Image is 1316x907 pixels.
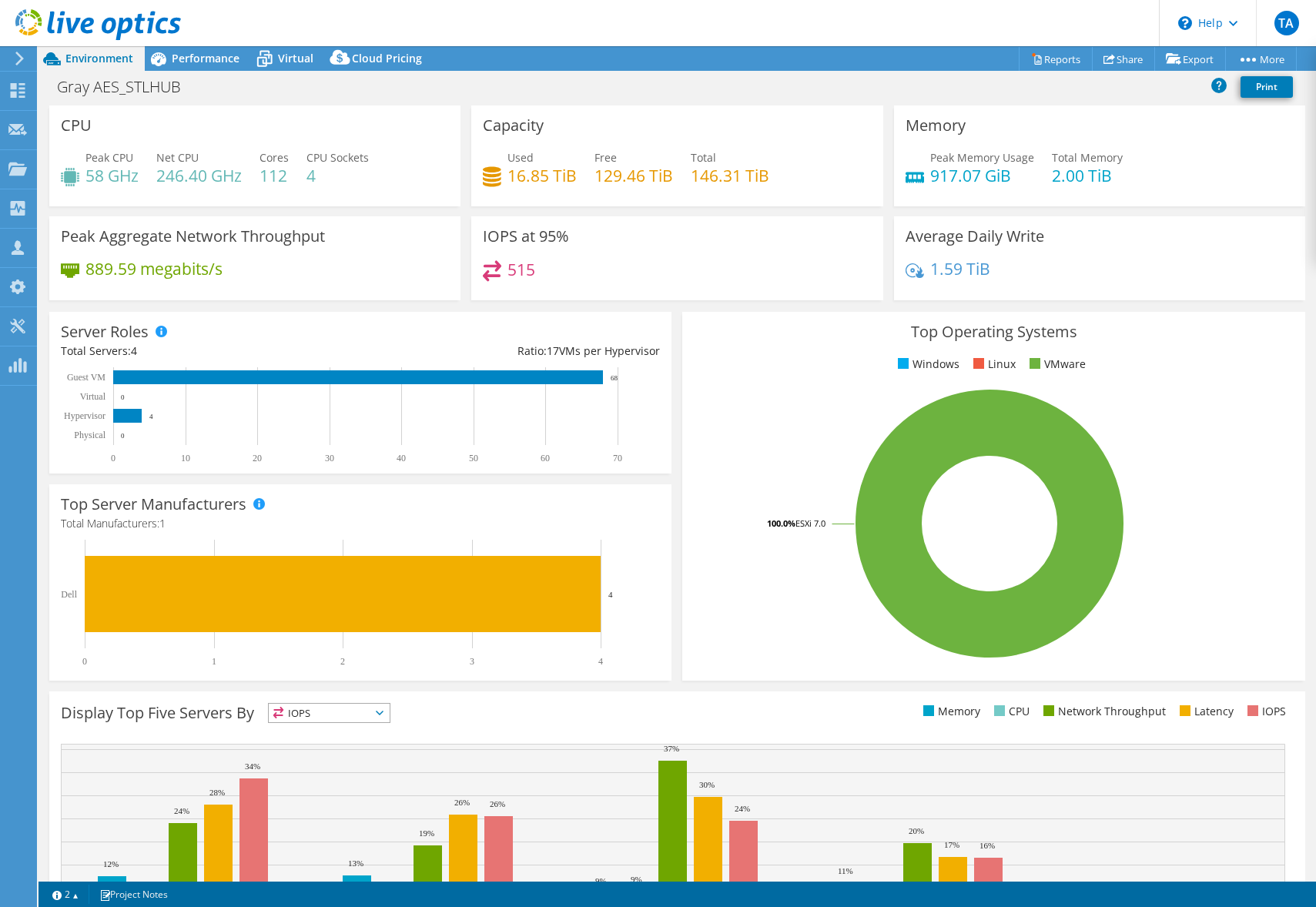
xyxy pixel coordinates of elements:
text: 24% [735,804,750,813]
span: 1 [159,516,166,530]
text: 9% [595,876,607,885]
text: 20% [909,826,924,835]
tspan: ESXi 7.0 [795,517,825,529]
text: 4 [608,590,613,599]
a: Project Notes [89,885,179,904]
h3: Memory [906,117,966,134]
span: Used [507,150,534,165]
text: 4 [598,656,603,667]
text: 0 [111,453,116,464]
h4: 146.31 TiB [691,167,769,184]
text: 28% [209,788,225,797]
h4: 889.59 megabits/s [85,260,223,277]
li: Windows [894,356,959,373]
h4: 112 [260,167,289,184]
h1: Gray AES_STLHUB [50,79,205,95]
text: 4 [149,413,153,420]
text: 68 [611,374,618,382]
h4: 1.59 TiB [930,260,990,277]
h3: Capacity [483,117,544,134]
span: Performance [172,51,239,65]
text: 70 [613,453,622,464]
span: Environment [65,51,133,65]
h4: 515 [507,261,535,278]
a: More [1225,47,1297,71]
h3: Peak Aggregate Network Throughput [61,228,325,245]
text: 16% [979,841,995,850]
span: Net CPU [156,150,199,165]
h3: Server Roles [61,323,149,340]
text: 0 [121,432,125,440]
h3: Top Operating Systems [694,323,1293,340]
svg: \n [1178,16,1192,30]
text: 0 [121,393,125,401]
text: Dell [61,589,77,600]
span: Cloud Pricing [352,51,422,65]
text: Physical [74,430,105,440]
text: 40 [397,453,406,464]
text: 26% [454,798,470,807]
span: IOPS [269,704,390,722]
span: Total [691,150,716,165]
a: Share [1092,47,1155,71]
li: IOPS [1244,703,1286,720]
span: Cores [260,150,289,165]
text: 12% [103,859,119,869]
text: 17% [944,840,959,849]
text: 30 [325,453,334,464]
span: Virtual [278,51,313,65]
h4: 2.00 TiB [1052,167,1123,184]
h4: 917.07 GiB [930,167,1034,184]
text: 13% [348,858,363,868]
li: Latency [1176,703,1234,720]
text: 2 [340,656,345,667]
div: Total Servers: [61,343,360,360]
text: 50 [469,453,478,464]
text: 60 [541,453,550,464]
div: Ratio: VMs per Hypervisor [360,343,660,360]
text: 11% [838,866,853,875]
text: Hypervisor [64,410,105,421]
text: 10 [181,453,190,464]
text: 0 [82,656,87,667]
tspan: 100.0% [767,517,795,529]
a: Print [1241,76,1293,98]
a: 2 [42,885,89,904]
h4: Total Manufacturers: [61,515,660,532]
h3: Average Daily Write [906,228,1044,245]
span: Free [594,150,617,165]
h4: 16.85 TiB [507,167,577,184]
h4: 4 [306,167,369,184]
span: Peak CPU [85,150,133,165]
li: Linux [969,356,1016,373]
span: Total Memory [1052,150,1123,165]
text: 20 [253,453,262,464]
text: 19% [419,828,434,838]
h4: 129.46 TiB [594,167,673,184]
text: 34% [245,761,260,771]
text: 9% [631,875,642,884]
text: 26% [490,799,505,808]
a: Reports [1019,47,1093,71]
h3: Top Server Manufacturers [61,496,246,513]
li: CPU [990,703,1030,720]
text: 24% [174,806,189,815]
span: 17 [547,343,559,358]
h3: IOPS at 95% [483,228,569,245]
span: CPU Sockets [306,150,369,165]
li: Network Throughput [1040,703,1166,720]
h4: 246.40 GHz [156,167,242,184]
text: 37% [664,744,679,753]
span: 4 [131,343,137,358]
text: 3 [470,656,474,667]
text: 30% [699,780,715,789]
span: TA [1274,11,1299,35]
li: VMware [1026,356,1086,373]
text: Guest VM [67,372,105,383]
text: 1 [212,656,216,667]
li: Memory [919,703,980,720]
text: Virtual [80,391,106,402]
h3: CPU [61,117,92,134]
h4: 58 GHz [85,167,139,184]
a: Export [1154,47,1226,71]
